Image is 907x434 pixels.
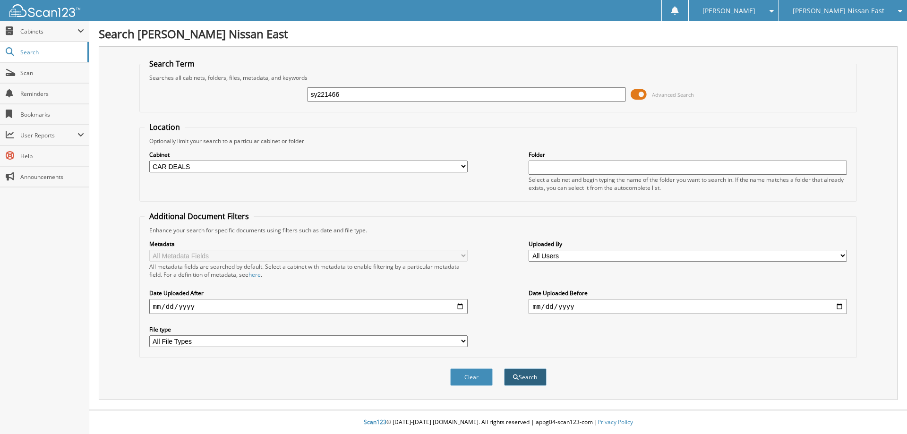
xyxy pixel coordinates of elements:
[20,48,83,56] span: Search
[149,325,468,333] label: File type
[702,8,755,14] span: [PERSON_NAME]
[860,389,907,434] iframe: Chat Widget
[20,111,84,119] span: Bookmarks
[504,368,547,386] button: Search
[149,240,468,248] label: Metadata
[99,26,898,42] h1: Search [PERSON_NAME] Nissan East
[145,122,185,132] legend: Location
[598,418,633,426] a: Privacy Policy
[20,173,84,181] span: Announcements
[20,27,77,35] span: Cabinets
[793,8,884,14] span: [PERSON_NAME] Nissan East
[20,131,77,139] span: User Reports
[529,240,847,248] label: Uploaded By
[145,226,852,234] div: Enhance your search for specific documents using filters such as date and file type.
[9,4,80,17] img: scan123-logo-white.svg
[149,289,468,297] label: Date Uploaded After
[529,176,847,192] div: Select a cabinet and begin typing the name of the folder you want to search in. If the name match...
[529,299,847,314] input: end
[145,211,254,221] legend: Additional Document Filters
[145,137,852,145] div: Optionally limit your search to a particular cabinet or folder
[149,263,468,279] div: All metadata fields are searched by default. Select a cabinet with metadata to enable filtering b...
[529,289,847,297] label: Date Uploaded Before
[248,271,261,279] a: here
[364,418,386,426] span: Scan123
[20,152,84,160] span: Help
[20,90,84,98] span: Reminders
[529,151,847,159] label: Folder
[20,69,84,77] span: Scan
[149,299,468,314] input: start
[145,74,852,82] div: Searches all cabinets, folders, files, metadata, and keywords
[145,59,199,69] legend: Search Term
[149,151,468,159] label: Cabinet
[89,411,907,434] div: © [DATE]-[DATE] [DOMAIN_NAME]. All rights reserved | appg04-scan123-com |
[450,368,493,386] button: Clear
[652,91,694,98] span: Advanced Search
